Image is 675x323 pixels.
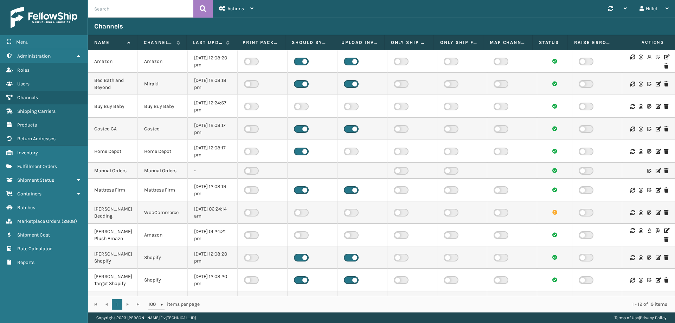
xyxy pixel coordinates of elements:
span: Inventory [17,150,38,156]
a: Privacy Policy [640,315,667,320]
i: Delete [664,64,668,69]
i: Channel sync succeeded. [552,232,557,237]
i: Channel sync succeeded. [552,149,557,154]
i: Warehouse Codes [639,188,643,193]
i: Edit [656,168,660,173]
i: Edit [664,228,668,233]
i: Customize Label [647,210,651,215]
i: Edit [656,127,660,131]
i: Warehouse Codes [639,210,643,215]
div: Mattress Firm [94,187,131,194]
i: Delete [664,168,668,173]
div: 1 - 19 of 19 items [210,301,667,308]
span: Users [17,81,30,87]
div: Manual Orders [94,167,131,174]
label: Last update time [193,39,223,46]
td: [DATE] 06:24:14 am [188,201,238,224]
td: - [188,291,238,314]
i: Delete [664,237,668,242]
span: Actions [227,6,244,12]
i: Warehouse Codes [639,104,643,109]
td: [DATE] 12:08:18 pm [188,73,238,95]
i: Sync [630,149,635,154]
div: Buy Buy Baby [94,103,131,110]
i: Sync [630,82,635,86]
p: Copyright 2023 [PERSON_NAME]™ v [TECHNICAL_ID] [96,312,196,323]
i: Sync [630,54,635,59]
div: Bed Bath and Beyond [94,77,131,91]
span: Return Addresses [17,136,56,142]
i: Warehouse Codes [639,149,643,154]
span: items per page [148,299,200,310]
i: Warehouse Codes [639,127,643,131]
label: Status [539,39,561,46]
td: Shopify [138,246,188,269]
td: - [188,163,238,179]
div: [PERSON_NAME] Plush Amazn [94,228,131,242]
h3: Channels [94,22,123,31]
span: Actions [619,37,668,48]
td: Mattress Firm [138,179,188,201]
label: Map Channel Service [490,39,526,46]
span: Shipment Status [17,177,54,183]
td: [DATE] 12:08:20 pm [188,246,238,269]
td: [DATE] 12:24:57 pm [188,95,238,118]
i: Sync [630,255,635,260]
i: Edit [656,188,660,193]
i: Edit [656,210,660,215]
i: Warehouse Codes [639,82,643,86]
label: Only Ship using Required Carrier Service [391,39,427,46]
i: Warehouse Codes [639,278,643,283]
label: Raise Error On Related FO [574,39,611,46]
i: Channel sync succeeded. [552,59,557,64]
i: Channel sync succeeded. [552,187,557,192]
img: logo [11,7,77,28]
td: Amazon [138,50,188,73]
label: Name [94,39,124,46]
td: [DATE] 01:24:21 pm [188,224,238,246]
i: Customize Label [647,149,651,154]
span: Batches [17,205,35,211]
i: Sync [630,127,635,131]
i: Channel sync succeeded. [552,255,557,260]
i: Warehouse Codes [639,255,643,260]
i: Customize Label [656,54,660,59]
i: Delete [664,188,668,193]
i: Edit [664,54,668,59]
i: Amazon Templates [647,54,651,59]
i: Customize Label [647,168,651,173]
td: Manual Orders [138,163,188,179]
span: Marketplace Orders [17,218,60,224]
i: Customize Label [647,82,651,86]
label: Print packing slip [243,39,279,46]
span: Channels [17,95,38,101]
span: Rate Calculator [17,246,52,252]
span: Roles [17,67,30,73]
a: 1 [112,299,122,310]
td: [DATE] 12:08:17 pm [188,118,238,140]
i: Delete [664,278,668,283]
label: Upload inventory [341,39,378,46]
i: Amazon Templates [647,228,651,233]
i: Sync [630,228,635,233]
div: [PERSON_NAME] Shopify [94,251,131,265]
i: Channel sync succeeded. [552,277,557,282]
i: Sync [630,104,635,109]
i: Value cannot be null. Parameter name: source [552,210,557,215]
i: Customize Label [647,255,651,260]
i: Channel sync succeeded. [552,104,557,109]
label: Channel Type [144,39,173,46]
span: Containers [17,191,41,197]
i: Delete [664,127,668,131]
td: [DATE] 12:08:17 pm [188,140,238,163]
i: Delete [664,255,668,260]
td: Costco [138,118,188,140]
div: [PERSON_NAME] TEST [94,296,131,310]
span: 100 [148,301,159,308]
i: Sync [630,188,635,193]
i: Customize Label [647,127,651,131]
i: Edit [656,104,660,109]
i: Warehouse Codes [639,228,643,233]
i: Edit [656,82,660,86]
td: Home Depot [138,140,188,163]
